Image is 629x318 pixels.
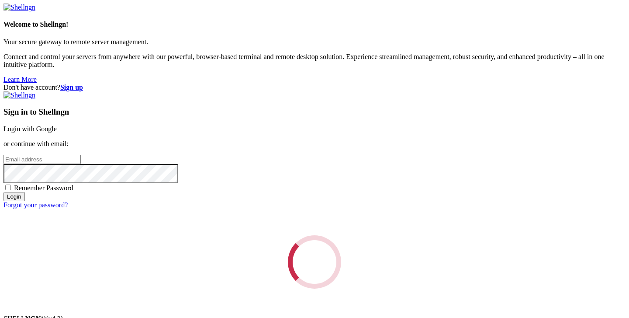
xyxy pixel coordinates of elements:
[3,91,35,99] img: Shellngn
[3,192,25,201] input: Login
[3,155,81,164] input: Email address
[60,84,83,91] a: Sign up
[3,107,626,117] h3: Sign in to Shellngn
[14,184,73,192] span: Remember Password
[3,3,35,11] img: Shellngn
[3,38,626,46] p: Your secure gateway to remote server management.
[3,84,626,91] div: Don't have account?
[3,21,626,28] h4: Welcome to Shellngn!
[3,53,626,69] p: Connect and control your servers from anywhere with our powerful, browser-based terminal and remo...
[5,185,11,190] input: Remember Password
[3,76,37,83] a: Learn More
[3,125,57,133] a: Login with Google
[288,235,341,289] div: Loading...
[3,140,626,148] p: or continue with email:
[3,201,68,209] a: Forgot your password?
